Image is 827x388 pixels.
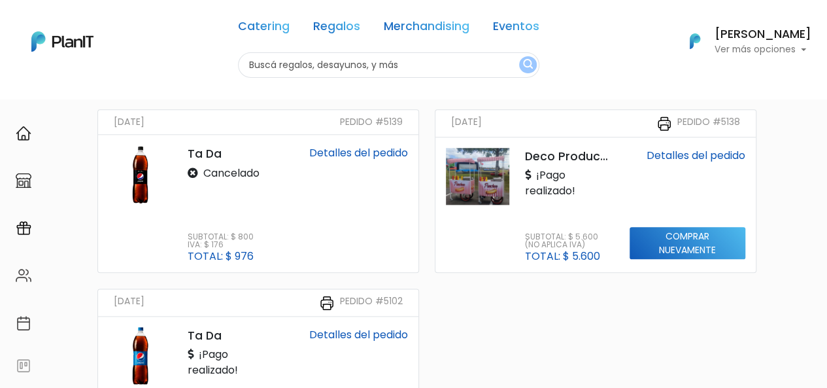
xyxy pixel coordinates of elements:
[647,148,745,163] a: Detalles del pedido
[525,241,600,249] p: (No aplica IVA)
[114,115,144,129] small: [DATE]
[673,24,811,58] button: PlanIt Logo [PERSON_NAME] Ver más opciones
[384,21,469,37] a: Merchandising
[451,115,482,132] small: [DATE]
[309,145,408,160] a: Detalles del pedido
[525,148,615,165] p: Deco Producciones
[493,21,539,37] a: Eventos
[309,327,408,342] a: Detalles del pedido
[31,31,93,52] img: PlanIt Logo
[16,220,31,236] img: campaigns-02234683943229c281be62815700db0a1741e53638e28bf9629b52c665b00959.svg
[109,145,172,203] img: thumb_Pepsi-Black-1500.png
[16,268,31,283] img: people-662611757002400ad9ed0e3c099ab2801c6687ba6c219adb57efc949bc21e19d.svg
[67,12,188,38] div: ¿Necesitás ayuda?
[188,241,254,249] p: IVA: $ 176
[109,327,172,384] img: thumb_Pepsi-1500.png
[340,115,403,129] small: Pedido #5139
[313,21,360,37] a: Regalos
[681,27,709,56] img: PlanIt Logo
[16,126,31,141] img: home-e721727adea9d79c4d83392d1f703f7f8bce08238fde08b1acbfd93340b81755.svg
[238,21,290,37] a: Catering
[340,294,403,311] small: Pedido #5102
[188,347,277,378] p: ¡Pago realizado!
[16,358,31,374] img: feedback-78b5a0c8f98aac82b08bfc38622c3050aee476f2c9584af64705fc4e61158814.svg
[188,233,254,241] p: Subtotal: $ 800
[525,233,600,241] p: Subtotal: $ 5.600
[16,315,31,331] img: calendar-87d922413cdce8b2cf7b7f5f62616a5cf9e4887200fb71536465627b3292af00.svg
[188,166,260,181] p: Cancelado
[238,52,539,78] input: Buscá regalos, desayunos, y más
[677,115,740,132] small: Pedido #5138
[715,45,811,54] p: Ver más opciones
[525,251,600,262] p: Total: $ 5.600
[114,294,144,311] small: [DATE]
[188,251,254,262] p: Total: $ 976
[525,168,615,199] p: ¡Pago realizado!
[715,29,811,41] h6: [PERSON_NAME]
[446,148,509,205] img: thumb_Captura_de_pantalla_2025-05-05_113950.png
[188,145,277,162] p: Ta Da
[523,59,533,71] img: search_button-432b6d5273f82d61273b3651a40e1bd1b912527efae98b1b7a1b2c0702e16a8d.svg
[630,227,745,260] input: Comprar nuevamente
[188,327,277,344] p: Ta Da
[16,173,31,188] img: marketplace-4ceaa7011d94191e9ded77b95e3339b90024bf715f7c57f8cf31f2d8c509eaba.svg
[319,295,335,311] img: printer-31133f7acbd7ec30ea1ab4a3b6864c9b5ed483bd8d1a339becc4798053a55bbc.svg
[656,116,672,132] img: printer-31133f7acbd7ec30ea1ab4a3b6864c9b5ed483bd8d1a339becc4798053a55bbc.svg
